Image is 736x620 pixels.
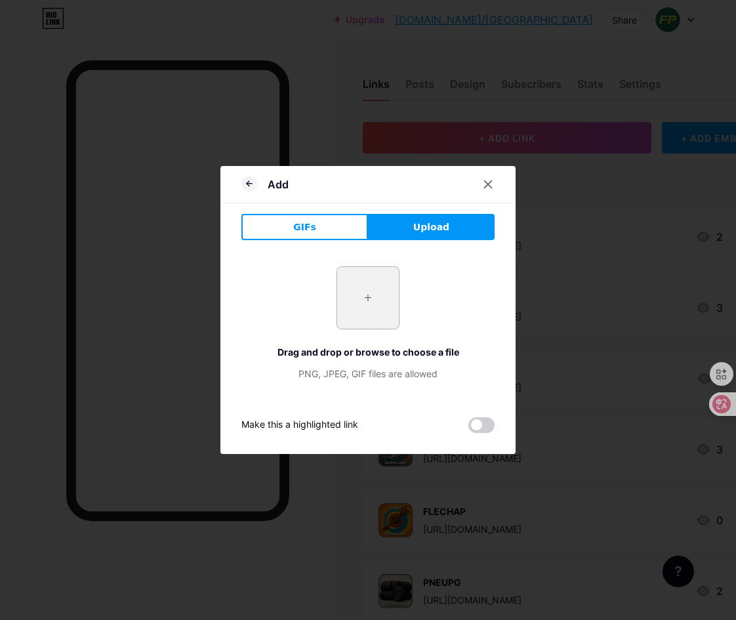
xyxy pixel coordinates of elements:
[293,220,316,234] span: GIFs
[241,367,495,381] div: PNG, JPEG, GIF files are allowed
[368,214,495,240] button: Upload
[241,214,368,240] button: GIFs
[268,176,289,192] div: Add
[413,220,449,234] span: Upload
[241,345,495,359] div: Drag and drop or browse to choose a file
[241,417,358,433] div: Make this a highlighted link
